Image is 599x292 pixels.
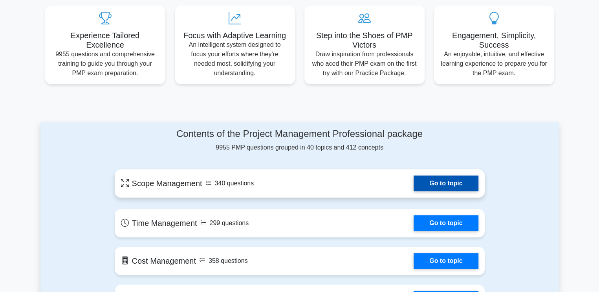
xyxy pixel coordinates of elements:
[181,31,289,40] h5: Focus with Adaptive Learning
[115,128,485,140] h4: Contents of the Project Management Professional package
[51,50,159,78] p: 9955 questions and comprehensive training to guide you through your PMP exam preparation.
[414,253,478,269] a: Go to topic
[414,215,478,231] a: Go to topic
[181,40,289,78] p: An intelligent system designed to focus your efforts where they're needed most, solidifying your ...
[311,50,418,78] p: Draw inspiration from professionals who aced their PMP exam on the first try with our Practice Pa...
[115,128,485,152] div: 9955 PMP questions grouped in 40 topics and 412 concepts
[440,50,548,78] p: An enjoyable, intuitive, and effective learning experience to prepare you for the PMP exam.
[414,176,478,191] a: Go to topic
[51,31,159,50] h5: Experience Tailored Excellence
[440,31,548,50] h5: Engagement, Simplicity, Success
[311,31,418,50] h5: Step into the Shoes of PMP Victors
